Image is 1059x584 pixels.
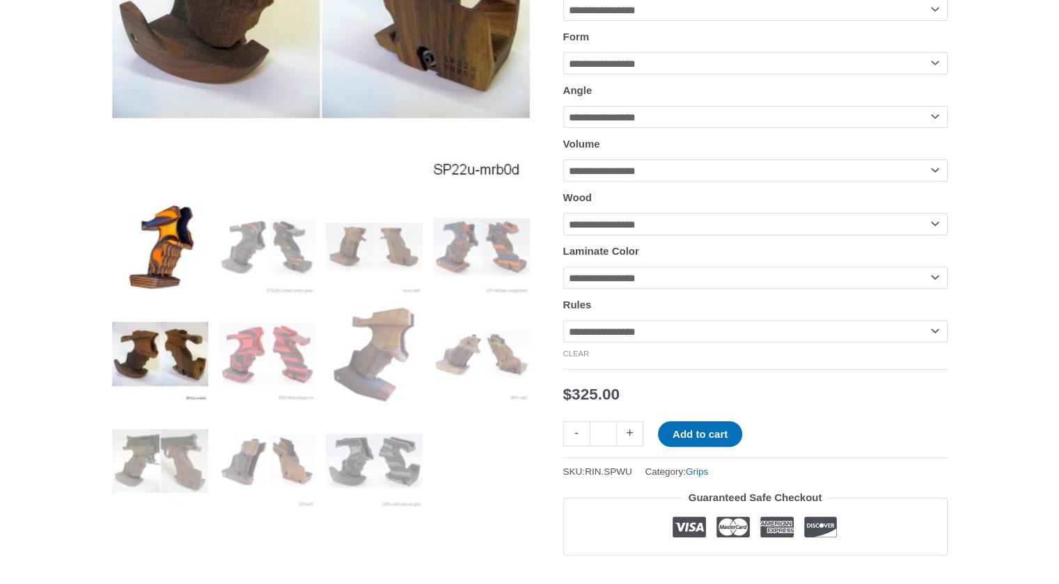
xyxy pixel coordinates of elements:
[563,299,592,310] label: Rules
[645,463,708,480] span: Category:
[590,421,617,445] input: Product quantity
[563,138,600,150] label: Volume
[658,421,742,447] button: Add to cart
[686,466,708,477] a: Grips
[326,413,423,510] img: Rink Grip for Sport Pistol - Image 11
[563,349,590,358] a: Clear options
[112,413,209,510] img: Rink Grip for Sport Pistol - Image 9
[563,245,639,257] label: Laminate Color
[326,198,423,295] img: Rink Grip for Sport Pistol - Image 3
[563,31,590,42] label: Form
[585,466,632,477] span: RIN.SPWU
[563,191,592,203] label: Wood
[563,421,590,445] a: -
[219,306,315,402] img: Rink Grip for Sport Pistol - Image 6
[683,488,828,507] legend: Guaranteed Safe Checkout
[219,198,315,295] img: Rink Grip for Sport Pistol - Image 2
[563,386,572,403] span: $
[563,386,620,403] bdi: 325.00
[433,198,530,295] img: Rink Grip for Sport Pistol - Image 4
[563,84,593,96] label: Angle
[617,421,643,445] a: +
[112,306,209,402] img: Rink Grip for Sport Pistol - Image 5
[326,306,423,402] img: Rink Grip for Sport Pistol - Image 7
[433,306,530,402] img: Rink Sport Pistol Grip
[563,566,948,583] iframe: Customer reviews powered by Trustpilot
[112,198,209,295] img: Rink Grip for Sport Pistol
[219,413,315,510] img: Rink Grip for Sport Pistol - Image 10
[563,463,632,480] span: SKU:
